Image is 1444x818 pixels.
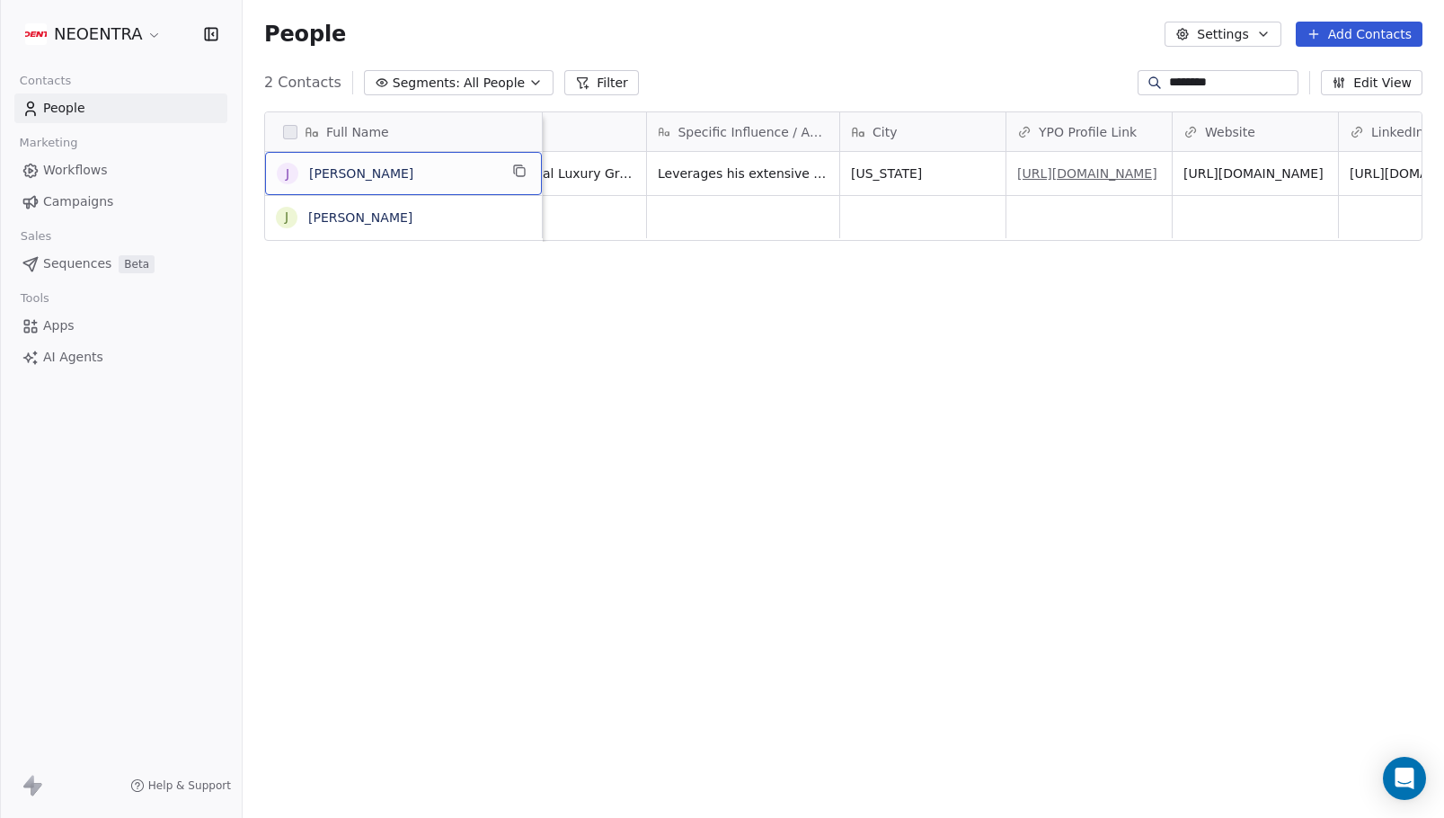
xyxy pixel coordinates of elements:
span: Marketing [12,129,85,156]
button: Edit View [1321,70,1422,95]
a: AI Agents [14,342,227,372]
span: 2 Contacts [264,72,341,93]
span: AI Agents [43,348,103,367]
img: Additional.svg [25,23,47,45]
span: Website [1205,123,1255,141]
div: YPO Profile Link [1006,112,1172,151]
div: Specific Influence / Access [647,112,839,151]
span: Contacts [12,67,79,94]
a: [PERSON_NAME] [309,166,413,181]
span: City [873,123,897,141]
a: [URL][DOMAIN_NAME] [1017,166,1157,181]
div: J [286,164,289,183]
span: Leverages his extensive network and strategic insight at TPG Global to connect Neoentra with key ... [658,164,828,182]
a: SequencesBeta [14,249,227,279]
span: Workflows [43,161,108,180]
div: City [840,112,1005,151]
a: [PERSON_NAME] [308,210,412,225]
button: NEOENTRA [22,19,165,49]
span: Sales [13,223,59,250]
a: Help & Support [130,778,231,793]
button: Settings [1165,22,1280,47]
span: Apps [43,316,75,335]
button: Add Contacts [1296,22,1422,47]
span: Segments: [393,74,460,93]
button: Filter [564,70,639,95]
a: Apps [14,311,227,341]
a: Campaigns [14,187,227,217]
span: NEOENTRA [54,22,143,46]
span: YPO Profile Link [1039,123,1137,141]
a: Workflows [14,156,227,185]
span: Sequences [43,254,111,273]
a: [URL][DOMAIN_NAME] [1183,166,1324,181]
span: Tools [13,285,57,312]
div: Full Name [265,112,542,151]
span: Specific Influence / Access [678,123,828,141]
div: grid [265,152,543,789]
a: People [14,93,227,123]
span: Campaigns [43,192,113,211]
div: Open Intercom Messenger [1383,757,1426,800]
span: People [43,99,85,118]
span: All People [464,74,525,93]
div: Website [1173,112,1338,151]
span: [US_STATE] [851,164,995,182]
div: J [285,208,288,227]
span: Help & Support [148,778,231,793]
span: LinkedIn [1371,123,1424,141]
span: Full Name [326,123,389,141]
span: Beta [119,255,155,273]
span: People [264,21,346,48]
